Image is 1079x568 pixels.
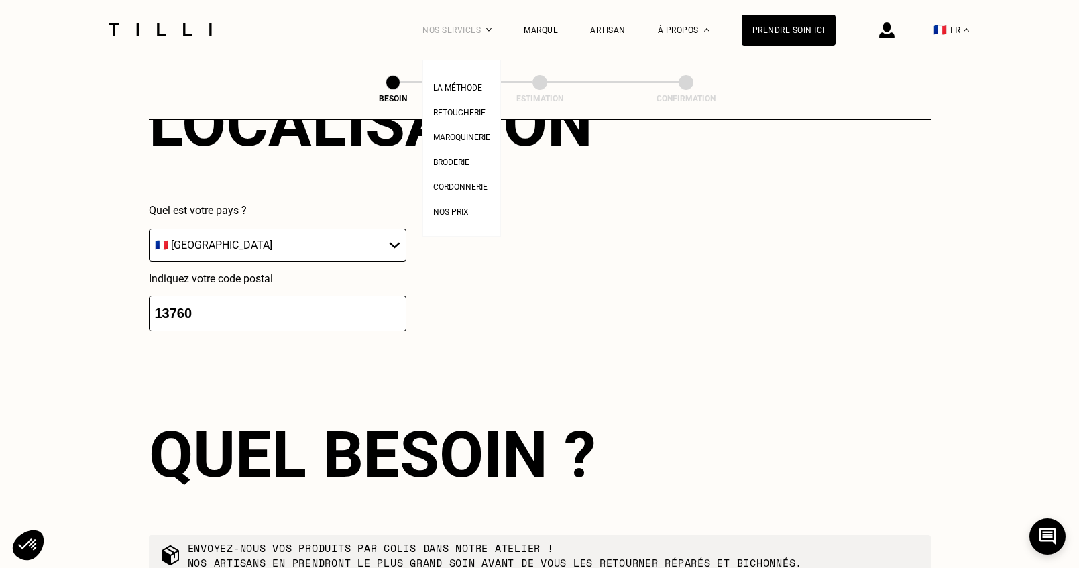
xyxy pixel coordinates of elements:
[433,108,486,117] span: Retoucherie
[619,94,753,103] div: Confirmation
[433,154,469,168] a: Broderie
[104,23,217,36] img: Logo du service de couturière Tilli
[742,15,836,46] a: Prendre soin ici
[433,104,486,118] a: Retoucherie
[433,182,488,192] span: Cordonnerie
[524,25,558,35] a: Marque
[149,417,931,492] div: Quel besoin ?
[433,83,482,93] span: La Méthode
[160,545,181,566] img: commande colis
[433,158,469,167] span: Broderie
[704,28,709,32] img: Menu déroulant à propos
[590,25,626,35] a: Artisan
[326,94,460,103] div: Besoin
[964,28,969,32] img: menu déroulant
[433,207,469,217] span: Nos prix
[433,178,488,192] a: Cordonnerie
[486,28,492,32] img: Menu déroulant
[149,272,406,285] p: Indiquez votre code postal
[473,94,607,103] div: Estimation
[879,22,895,38] img: icône connexion
[149,86,593,161] div: Localisation
[433,79,482,93] a: La Méthode
[149,204,406,217] p: Quel est votre pays ?
[433,129,490,143] a: Maroquinerie
[149,296,406,331] input: 75001 or 69008
[433,203,469,217] a: Nos prix
[933,23,947,36] span: 🇫🇷
[433,133,490,142] span: Maroquinerie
